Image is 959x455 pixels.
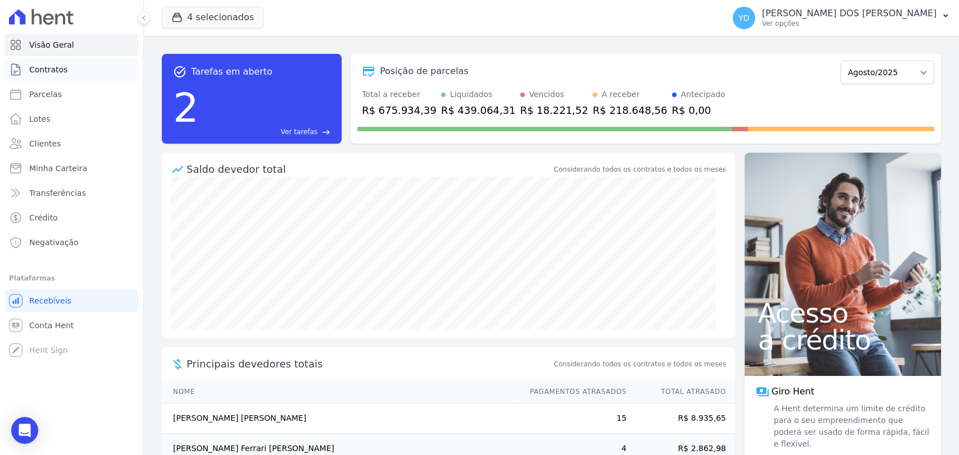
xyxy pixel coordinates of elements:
[4,108,139,130] a: Lotes
[4,58,139,81] a: Contratos
[627,403,735,434] td: R$ 8.935,65
[520,103,588,118] div: R$ 18.221,52
[191,65,272,79] span: Tarefas em aberto
[29,64,67,75] span: Contratos
[11,417,38,444] div: Open Intercom Messenger
[362,89,437,100] div: Total a receber
[29,187,86,199] span: Transferências
[29,163,87,174] span: Minha Carteira
[162,7,263,28] button: 4 selecionados
[593,103,667,118] div: R$ 218.648,56
[29,237,79,248] span: Negativação
[162,403,519,434] td: [PERSON_NAME] [PERSON_NAME]
[519,380,627,403] th: Pagamentos Atrasados
[450,89,493,100] div: Liquidados
[173,79,199,137] div: 2
[322,128,330,136] span: east
[771,385,814,398] span: Giro Hent
[29,295,71,306] span: Recebíveis
[187,162,552,177] div: Saldo devedor total
[4,314,139,337] a: Conta Hent
[362,103,437,118] div: R$ 675.934,39
[672,103,725,118] div: R$ 0,00
[4,157,139,180] a: Minha Carteira
[9,272,134,285] div: Plataformas
[4,182,139,204] a: Transferências
[554,359,726,369] span: Considerando todos os contratos e todos os meses
[554,164,726,174] div: Considerando todos os contratos e todos os meses
[187,356,552,371] span: Principais devedores totais
[380,65,469,78] div: Posição de parcelas
[29,138,61,149] span: Clientes
[4,34,139,56] a: Visão Geral
[29,39,74,50] span: Visão Geral
[4,132,139,155] a: Clientes
[4,83,139,105] a: Parcelas
[602,89,640,100] div: A receber
[762,19,937,28] p: Ver opções
[529,89,564,100] div: Vencidos
[762,8,937,19] p: [PERSON_NAME] DOS [PERSON_NAME]
[281,127,317,137] span: Ver tarefas
[162,380,519,403] th: Nome
[29,89,62,100] span: Parcelas
[627,380,735,403] th: Total Atrasado
[4,206,139,229] a: Crédito
[29,320,74,331] span: Conta Hent
[173,65,187,79] span: task_alt
[441,103,516,118] div: R$ 439.064,31
[4,289,139,312] a: Recebíveis
[4,231,139,254] a: Negativação
[203,127,330,137] a: Ver tarefas east
[738,14,749,22] span: YD
[758,327,928,353] span: a crédito
[771,403,930,450] span: A Hent determina um limite de crédito para o seu empreendimento que poderá ser usado de forma ráp...
[29,113,51,125] span: Lotes
[681,89,725,100] div: Antecipado
[519,403,627,434] td: 15
[29,212,58,223] span: Crédito
[724,2,959,34] button: YD [PERSON_NAME] DOS [PERSON_NAME] Ver opções
[758,300,928,327] span: Acesso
